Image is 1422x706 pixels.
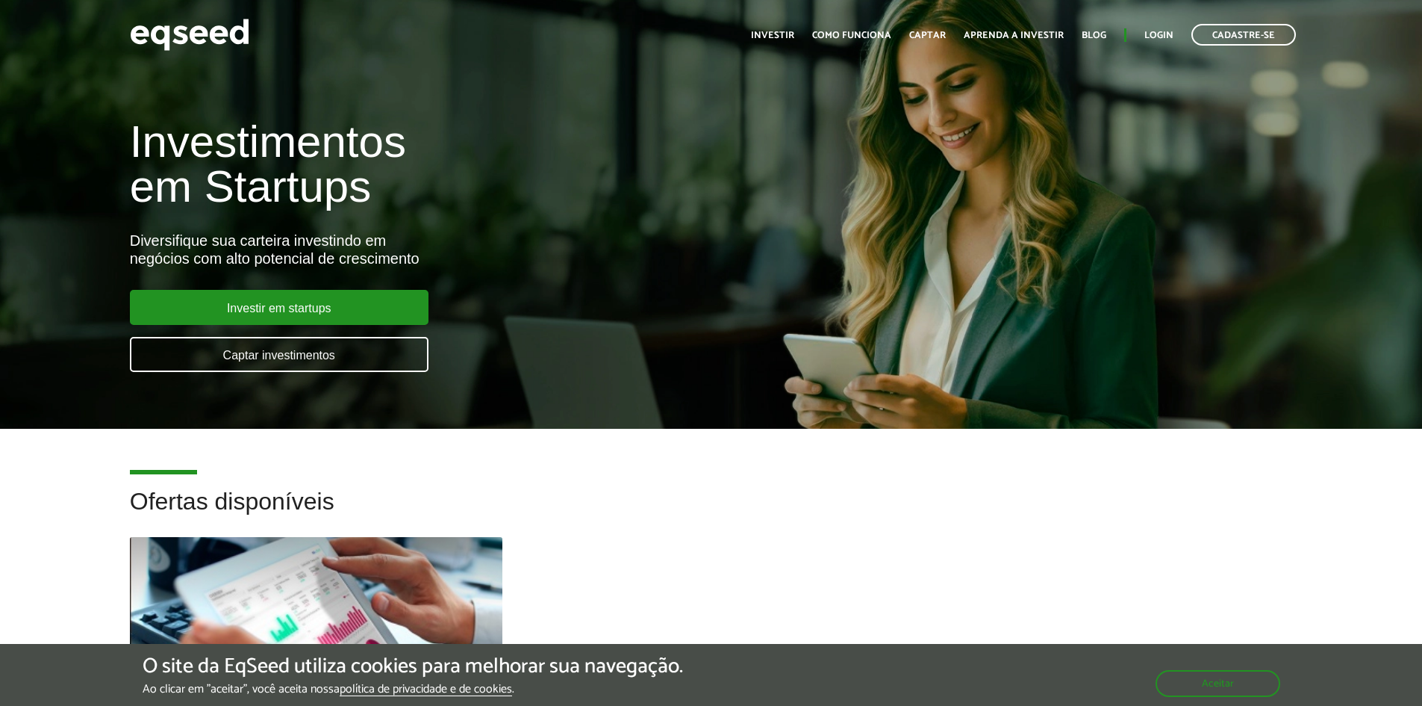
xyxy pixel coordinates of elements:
h2: Ofertas disponíveis [130,489,1293,537]
a: Aprenda a investir [964,31,1064,40]
a: Como funciona [812,31,891,40]
a: Blog [1082,31,1106,40]
a: política de privacidade e de cookies [340,684,512,696]
a: Captar [909,31,946,40]
a: Captar investimentos [130,337,428,372]
div: Diversifique sua carteira investindo em negócios com alto potencial de crescimento [130,232,819,267]
a: Investir [751,31,794,40]
h5: O site da EqSeed utiliza cookies para melhorar sua navegação. [143,655,683,678]
p: Ao clicar em "aceitar", você aceita nossa . [143,682,683,696]
a: Investir em startups [130,290,428,325]
a: Login [1144,31,1173,40]
a: Cadastre-se [1191,24,1296,46]
img: EqSeed [130,15,249,55]
h1: Investimentos em Startups [130,120,819,209]
button: Aceitar [1156,670,1280,697]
